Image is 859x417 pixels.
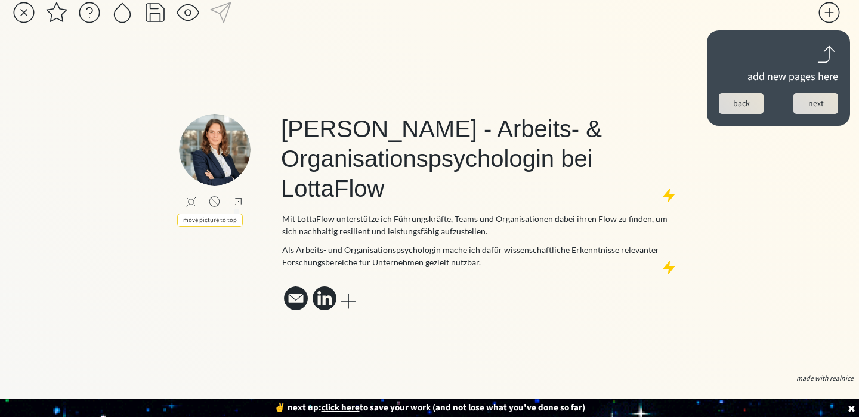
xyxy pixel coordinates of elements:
u: click here [322,401,360,414]
p: Mit LottaFlow unterstütze ich Führungskräfte, Teams und Organisationen dabei ihren Flow zu finden... [282,212,678,237]
div: move picture to top [178,214,242,227]
span: [PERSON_NAME] - Arbeits- & Organisationspsychologin bei LottaFlow [281,116,602,202]
button: made with realnice [792,373,858,385]
button: next [793,93,838,114]
button: back [719,93,764,114]
div: add new pages here [719,70,838,84]
div: ✌️ next up: to save your work (and not lose what you've done so far) [86,403,773,413]
p: Als Arbeits- und Organisationspsychologin mache ich dafür wissenschaftliche Erkenntnisse relevant... [282,243,678,268]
